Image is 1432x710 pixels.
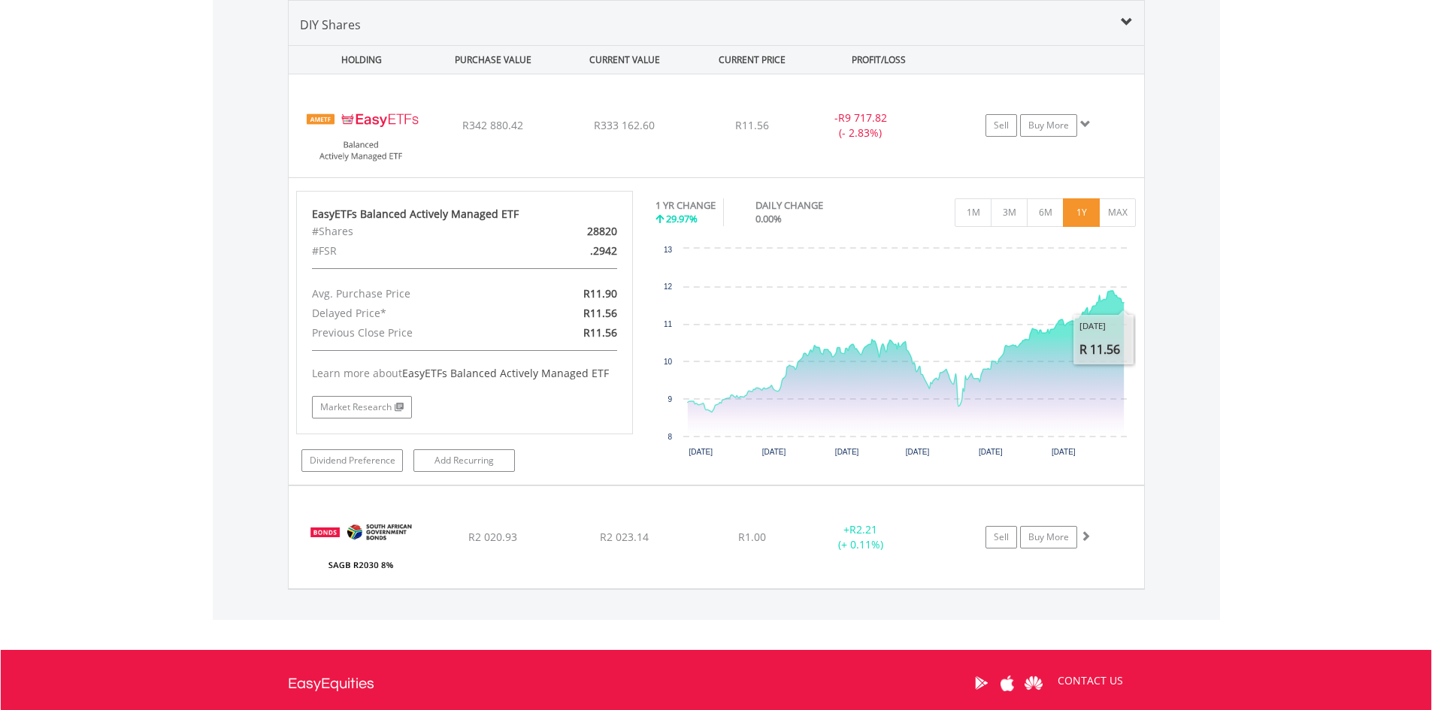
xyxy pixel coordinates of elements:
[312,396,412,418] a: Market Research
[995,660,1021,706] a: Apple
[402,366,609,380] span: EasyETFs Balanced Actively Managed ETF
[296,505,425,585] img: EQU.ZA.R2030.png
[1047,660,1134,702] a: CONTACT US
[468,530,517,544] span: R2 020.93
[312,207,617,222] div: EasyETFs Balanced Actively Managed ETF
[762,448,786,456] text: [DATE]
[594,118,655,132] span: R333 162.60
[519,241,628,261] div: .2942
[583,306,617,320] span: R11.56
[655,241,1137,467] div: Chart. Highcharts interactive chart.
[666,212,698,225] span: 29.97%
[519,222,628,241] div: 28820
[301,449,403,472] a: Dividend Preference
[985,114,1017,137] a: Sell
[849,522,877,536] span: R2.21
[664,246,673,254] text: 13
[755,212,782,225] span: 0.00%
[804,110,918,140] div: - (- 2.83%)
[689,448,713,456] text: [DATE]
[289,46,426,74] div: HOLDING
[955,198,992,227] button: 1M
[561,46,689,74] div: CURRENT VALUE
[755,198,876,213] div: DAILY CHANGE
[738,530,766,544] span: R1.00
[1020,114,1077,137] a: Buy More
[1099,198,1136,227] button: MAX
[968,660,995,706] a: Google Play
[600,530,649,544] span: R2 023.14
[413,449,515,472] a: Add Recurring
[312,366,617,381] div: Learn more about
[668,433,672,441] text: 8
[583,325,617,340] span: R11.56
[1027,198,1064,227] button: 6M
[692,46,811,74] div: CURRENT PRICE
[906,448,930,456] text: [DATE]
[300,17,361,33] span: DIY Shares
[815,46,943,74] div: PROFIT/LOSS
[664,358,673,366] text: 10
[583,286,617,301] span: R11.90
[668,395,672,403] text: 9
[838,110,887,125] span: R9 717.82
[1020,526,1077,548] a: Buy More
[664,320,673,328] text: 11
[301,304,519,323] div: Delayed Price*
[301,323,519,343] div: Previous Close Price
[655,241,1136,467] svg: Interactive chart
[429,46,558,74] div: PURCHASE VALUE
[991,198,1028,227] button: 3M
[835,448,859,456] text: [DATE]
[735,118,769,132] span: R11.56
[655,198,716,213] div: 1 YR CHANGE
[979,448,1003,456] text: [DATE]
[301,222,519,241] div: #Shares
[462,118,523,132] span: R342 880.42
[804,522,918,552] div: + (+ 0.11%)
[1063,198,1100,227] button: 1Y
[664,282,673,291] text: 12
[1021,660,1047,706] a: Huawei
[1052,448,1076,456] text: [DATE]
[985,526,1017,548] a: Sell
[296,93,425,174] img: EQU.ZA.EASYBF.png
[301,284,519,304] div: Avg. Purchase Price
[301,241,519,261] div: #FSR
